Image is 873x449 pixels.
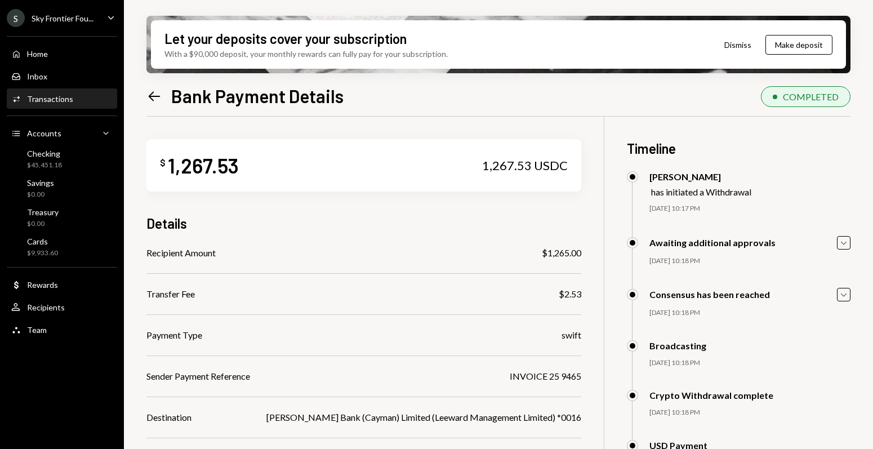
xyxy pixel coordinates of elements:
[164,48,448,60] div: With a $90,000 deposit, your monthly rewards can fully pay for your subscription.
[27,94,73,104] div: Transactions
[649,308,850,318] div: [DATE] 10:18 PM
[160,157,166,168] div: $
[27,237,58,246] div: Cards
[482,158,568,174] div: 1,267.53 USDC
[510,370,581,383] div: INVOICE 25 9465
[7,175,117,202] a: Savings$0.00
[27,248,58,258] div: $9,933.60
[27,72,47,81] div: Inbox
[765,35,832,55] button: Make deposit
[651,186,751,197] div: has initiated a Withdrawal
[146,411,191,424] div: Destination
[27,325,47,335] div: Team
[542,246,581,260] div: $1,265.00
[168,153,239,178] div: 1,267.53
[649,390,773,401] div: Crypto Withdrawal complete
[649,408,850,417] div: [DATE] 10:18 PM
[7,66,117,86] a: Inbox
[27,303,65,312] div: Recipients
[783,91,839,102] div: COMPLETED
[7,9,25,27] div: S
[559,287,581,301] div: $2.53
[649,340,706,351] div: Broadcasting
[146,287,195,301] div: Transfer Fee
[146,246,216,260] div: Recipient Amount
[266,411,581,424] div: [PERSON_NAME] Bank (Cayman) Limited (Leeward Management Limited) *0016
[7,233,117,260] a: Cards$9,933.60
[27,280,58,290] div: Rewards
[27,128,61,138] div: Accounts
[7,297,117,317] a: Recipients
[171,85,344,107] h1: Bank Payment Details
[7,43,117,64] a: Home
[27,49,48,59] div: Home
[27,178,54,188] div: Savings
[7,145,117,172] a: Checking$45,451.18
[710,32,765,58] button: Dismiss
[7,123,117,143] a: Accounts
[146,370,250,383] div: Sender Payment Reference
[27,190,54,199] div: $0.00
[146,214,187,233] h3: Details
[164,29,407,48] div: Let your deposits cover your subscription
[649,289,770,300] div: Consensus has been reached
[649,237,776,248] div: Awaiting additional approvals
[562,328,581,342] div: swift
[649,256,850,266] div: [DATE] 10:18 PM
[7,204,117,231] a: Treasury$0.00
[27,219,59,229] div: $0.00
[627,139,850,158] h3: Timeline
[7,319,117,340] a: Team
[27,149,62,158] div: Checking
[649,358,850,368] div: [DATE] 10:18 PM
[32,14,93,23] div: Sky Frontier Fou...
[27,207,59,217] div: Treasury
[146,328,202,342] div: Payment Type
[649,204,850,214] div: [DATE] 10:17 PM
[649,171,751,182] div: [PERSON_NAME]
[7,88,117,109] a: Transactions
[7,274,117,295] a: Rewards
[27,161,62,170] div: $45,451.18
